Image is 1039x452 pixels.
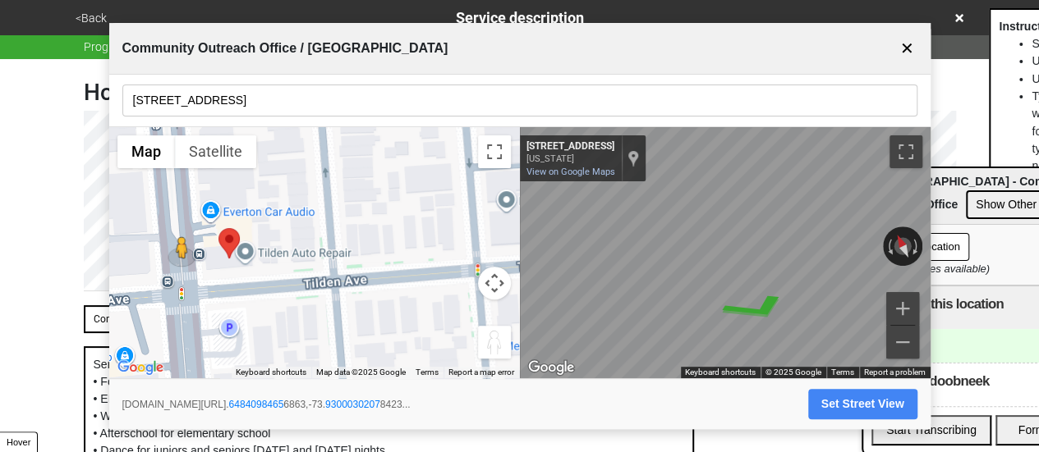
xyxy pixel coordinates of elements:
a: 6484098465 [229,399,284,410]
span: • Workforce development (ages [DEMOGRAPHIC_DATA]) [94,409,389,422]
button: Set Street View [808,389,917,419]
button: Toggle fullscreen view [890,135,922,168]
button: Show satellite imagery [175,135,256,168]
a: Terms (opens in new tab) [831,368,854,377]
button: Zoom out [886,326,919,358]
button: Convert [84,305,138,333]
a: Open this area in Google Maps (opens a new window) [524,357,578,378]
a: View on Google Maps [526,167,615,177]
div: [STREET_ADDRESS] [526,140,614,153]
div: [US_STATE] [526,153,614,164]
span: Service description [456,9,584,26]
h1: How would you describe this service? [84,79,956,107]
button: Start Transcribing [871,415,991,445]
path: Go South, Utica Ave [695,285,817,329]
button: Zoom in [886,292,919,325]
button: Keyboard shortcuts [685,368,756,379]
a: Report a map error [448,368,514,377]
span: • ENOUGH - Violence Interruption Initiative (ages [DEMOGRAPHIC_DATA]) [94,392,480,405]
span: Progress 2 / 8 completed [84,39,201,56]
a: 9300030207 [325,399,380,410]
button: Keyboard shortcuts [236,368,306,379]
img: Google [524,357,578,378]
span: • Afterschool for elementary school [94,427,271,440]
label: Revisit this location [886,294,1004,314]
div: Map [520,127,931,379]
button: Show street map [117,135,175,168]
span: © 2025 Google [765,368,821,377]
i: (No past notes available) [871,263,990,275]
span: Community Outreach Office / [GEOGRAPHIC_DATA] [122,39,448,58]
span: • Food pantry [94,375,163,388]
span: Map data ©2025 Google [316,368,406,377]
button: Reset the view [886,225,918,267]
a: Report a problem [864,368,926,377]
input: Search for a location... [122,84,917,116]
button: <Back [71,9,112,28]
button: Rotate clockwise [911,226,922,266]
a: Show location on map [628,149,639,167]
div: Street View [520,127,931,379]
span: Services include: [94,358,181,371]
label: Thanks, doobneek [878,372,989,391]
img: Google [113,357,168,378]
span: [DOMAIN_NAME][URL]. 6863,-73. 8423... [122,397,411,412]
button: Rotate counterclockwise [883,226,894,266]
button: ✕ [897,33,917,64]
button: Toggle fullscreen view [478,135,511,168]
a: Terms (opens in new tab) [416,368,439,377]
button: Map camera controls [478,267,511,299]
a: Open this area in Google Maps (opens a new window) [113,357,168,378]
button: Drag Pegman onto the map to open Street View [478,326,511,358]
